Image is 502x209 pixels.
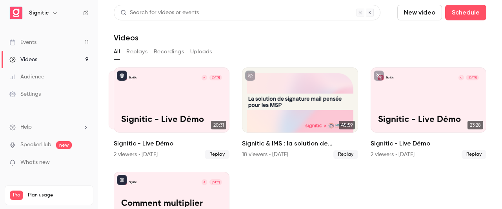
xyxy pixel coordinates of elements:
button: unpublished [374,71,384,81]
button: Recordings [154,45,184,58]
span: [DATE] [209,75,222,80]
button: All [114,45,120,58]
h1: Videos [114,33,138,42]
p: Signitic - Live Démo [378,115,479,125]
a: SpeakerHub [20,141,51,149]
span: 45:59 [339,121,355,129]
div: 18 viewers • [DATE] [242,151,288,158]
span: Plan usage [28,192,88,198]
span: Replay [462,150,486,159]
div: Videos [9,56,37,64]
h2: Signitic - Live Démo [114,139,229,148]
p: Signitic - Live Démo [121,115,222,125]
button: New video [397,5,442,20]
section: Videos [114,5,486,204]
a: Signitic - Live DémoSigniticM[DATE]Signitic - Live Démo20:31Signitic - Live DémoSigniticM[DATE]Si... [114,67,229,159]
a: 45:59Signitic & IMS : la solution de signature mail pensée pour les MSP18 viewers • [DATE]Replay [242,67,358,159]
div: C [458,75,464,81]
div: J [201,179,207,185]
li: Signitic - Live Démo [371,67,486,159]
div: Search for videos or events [120,9,199,17]
button: Schedule [445,5,486,20]
h2: Signitic - Live Démo [371,139,486,148]
div: Settings [9,90,41,98]
h2: Signitic & IMS : la solution de signature mail pensée pour les MSP [242,139,358,148]
li: Signitic - Live Démo [114,67,229,159]
p: Signitic [129,76,137,80]
span: Help [20,123,32,131]
span: Replay [333,150,358,159]
div: 2 viewers • [DATE] [371,151,415,158]
span: [DATE] [466,75,478,80]
button: Replays [126,45,147,58]
div: 2 viewers • [DATE] [114,151,158,158]
h6: Signitic [29,9,49,17]
span: [DATE] [209,179,222,185]
button: published [117,175,127,185]
p: Signitic [129,180,137,184]
span: Pro [10,191,23,200]
li: Signitic & IMS : la solution de signature mail pensée pour les MSP [242,67,358,159]
span: 20:31 [211,121,226,129]
span: 23:28 [467,121,483,129]
button: published [117,71,127,81]
div: Events [9,38,36,46]
li: help-dropdown-opener [9,123,89,131]
div: M [201,75,207,81]
span: What's new [20,158,50,167]
p: Signitic [386,76,394,80]
div: Audience [9,73,44,81]
span: new [56,141,72,149]
button: unpublished [245,71,255,81]
a: Signitic - Live DémoSigniticC[DATE]Signitic - Live Démo23:28Signitic - Live Démo2 viewers • [DATE... [371,67,486,159]
button: Uploads [190,45,212,58]
img: Signitic [10,7,22,19]
span: Replay [205,150,229,159]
